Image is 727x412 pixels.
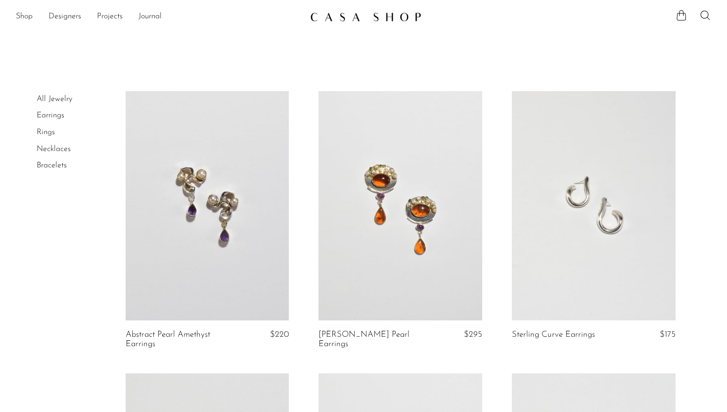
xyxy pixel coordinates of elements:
[464,330,482,339] span: $295
[318,330,427,349] a: [PERSON_NAME] Pearl Earrings
[37,128,55,136] a: Rings
[48,10,81,23] a: Designers
[37,111,64,119] a: Earrings
[16,10,33,23] a: Shop
[97,10,123,23] a: Projects
[16,8,302,25] nav: Desktop navigation
[512,330,595,339] a: Sterling Curve Earrings
[660,330,676,339] span: $175
[126,330,234,349] a: Abstract Pearl Amethyst Earrings
[138,10,162,23] a: Journal
[37,145,71,153] a: Necklaces
[16,8,302,25] ul: NEW HEADER MENU
[270,330,289,339] span: $220
[37,161,67,169] a: Bracelets
[37,95,72,103] a: All Jewelry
